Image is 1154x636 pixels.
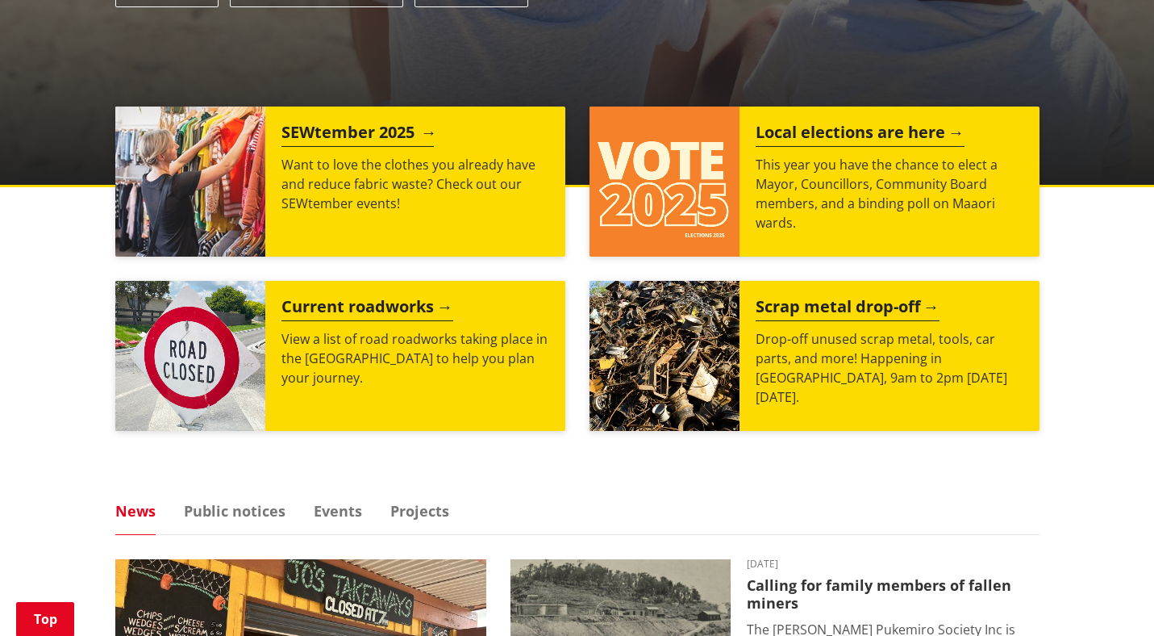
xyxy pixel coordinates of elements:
[16,602,74,636] a: Top
[747,577,1039,612] h3: Calling for family members of fallen miners
[281,123,434,147] h2: SEWtember 2025
[756,155,1023,232] p: This year you have the chance to elect a Mayor, Councillors, Community Board members, and a bindi...
[115,281,565,431] a: Current roadworks View a list of road roadworks taking place in the [GEOGRAPHIC_DATA] to help you...
[184,504,285,518] a: Public notices
[589,281,739,431] img: Scrap metal collection
[390,504,449,518] a: Projects
[115,281,265,431] img: Road closed sign
[115,107,565,257] a: SEWtember 2025 Want to love the clothes you already have and reduce fabric waste? Check out our S...
[756,329,1023,407] p: Drop-off unused scrap metal, tools, car parts, and more! Happening in [GEOGRAPHIC_DATA], 9am to 2...
[589,107,739,257] img: Vote 2025
[589,107,1039,257] a: Local elections are here This year you have the chance to elect a Mayor, Councillors, Community B...
[281,329,549,387] p: View a list of road roadworks taking place in the [GEOGRAPHIC_DATA] to help you plan your journey.
[115,504,156,518] a: News
[756,123,964,147] h2: Local elections are here
[589,281,1039,431] a: A massive pile of rusted scrap metal, including wheels and various industrial parts, under a clea...
[1080,568,1138,626] iframe: Messenger Launcher
[115,107,265,257] img: SEWtember
[281,155,549,213] p: Want to love the clothes you already have and reduce fabric waste? Check out our SEWtember events!
[314,504,362,518] a: Events
[747,559,1039,569] time: [DATE]
[281,297,453,321] h2: Current roadworks
[756,297,939,321] h2: Scrap metal drop-off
